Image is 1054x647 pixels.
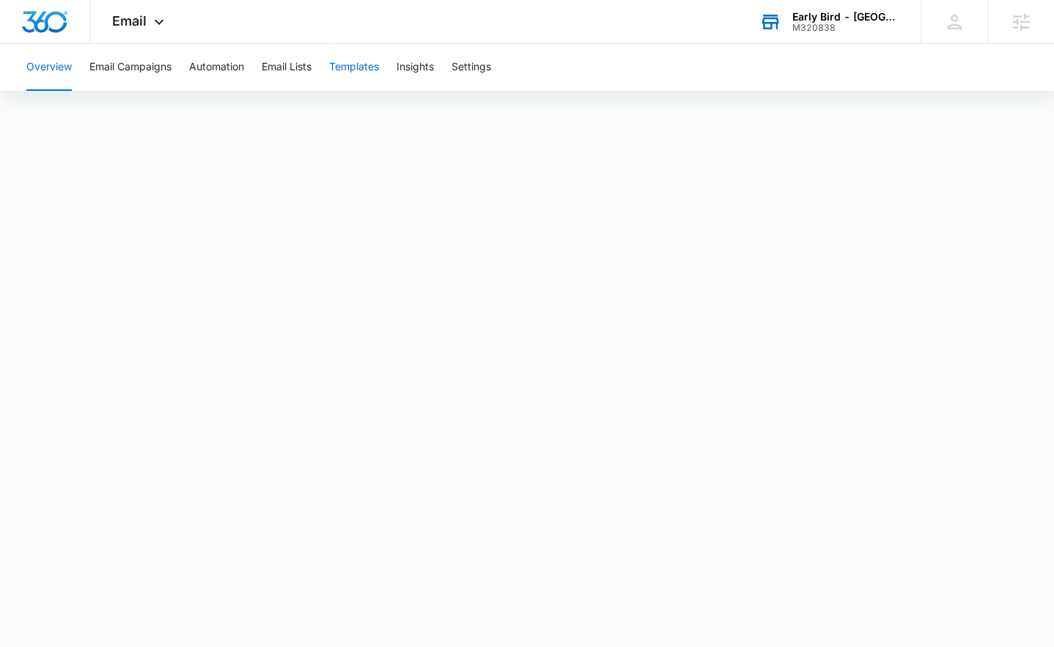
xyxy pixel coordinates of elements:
[26,44,72,91] button: Overview
[397,44,434,91] button: Insights
[329,44,379,91] button: Templates
[262,44,312,91] button: Email Lists
[189,44,244,91] button: Automation
[112,13,147,29] span: Email
[792,11,899,23] div: account name
[89,44,172,91] button: Email Campaigns
[452,44,491,91] button: Settings
[792,23,899,33] div: account id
